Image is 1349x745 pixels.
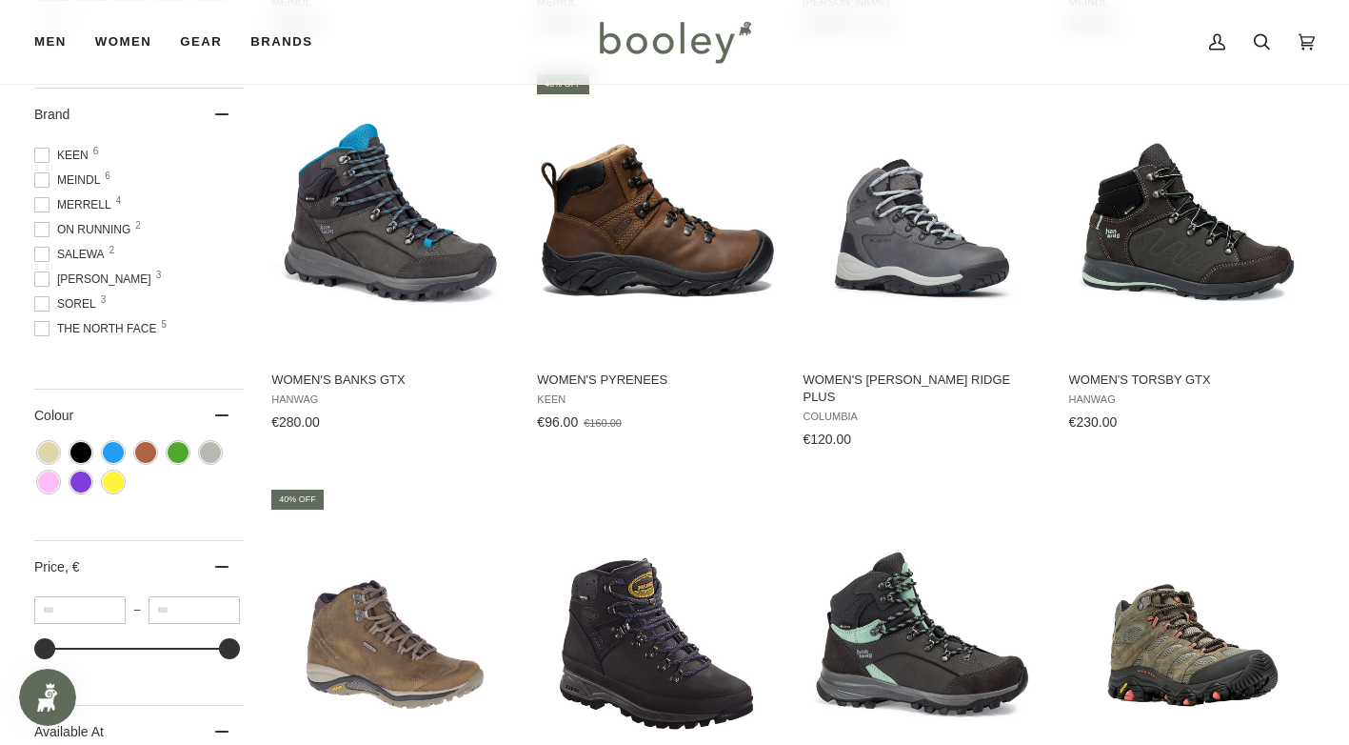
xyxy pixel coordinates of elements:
[116,196,122,206] span: 4
[103,442,124,463] span: Colour: Blue
[34,246,110,263] span: Salewa
[135,221,141,231] span: 2
[34,271,157,288] span: [PERSON_NAME]
[34,107,69,122] span: Brand
[34,295,102,312] span: Sorel
[1066,71,1311,437] a: Women's Torsby GTX
[161,320,167,330] span: 5
[534,71,779,437] a: Women's Pyrenees
[250,32,312,51] span: Brands
[268,92,513,337] img: Hanwag Women's Banks GTX Asphalt / Ocean - Booley Galway
[70,442,91,463] span: Colour: Black
[34,559,79,574] span: Price
[70,472,91,493] span: Colour: Purple
[34,147,94,164] span: Keen
[149,596,240,624] input: Maximum value
[34,32,67,51] span: Men
[34,221,136,238] span: On Running
[271,490,324,510] div: 40% off
[180,32,222,51] span: Gear
[105,171,110,181] span: 6
[271,393,510,406] span: Hanwag
[103,472,124,493] span: Colour: Yellow
[135,442,156,463] span: Colour: Brown
[109,246,115,255] span: 2
[1069,393,1308,406] span: Hanwag
[803,432,851,447] span: €120.00
[1069,414,1118,430] span: €230.00
[591,14,758,70] img: Booley
[803,372,1042,406] span: Women's [PERSON_NAME] Ridge Plus
[534,92,779,337] img: Keen Women's Pyrenees Syrup - Booley Galway
[271,372,510,389] span: Women's Banks GTX
[34,408,88,423] span: Colour
[537,393,776,406] span: Keen
[19,669,76,726] iframe: Button to open loyalty program pop-up
[1069,372,1308,389] span: Women's Torsby GTX
[200,442,221,463] span: Colour: Grey
[537,414,578,430] span: €96.00
[168,442,188,463] span: Colour: Green
[34,320,162,337] span: The North Face
[93,147,99,156] span: 6
[34,596,126,624] input: Minimum value
[34,196,117,213] span: Merrell
[271,414,320,430] span: €280.00
[268,71,513,437] a: Women's Banks GTX
[126,603,149,616] span: –
[1066,92,1311,337] img: Hanwag Women's Torsby GTX Asphalt / Mint - Booley Galway
[800,71,1044,454] a: Women's Newton Ridge Plus
[95,32,151,51] span: Women
[101,295,107,305] span: 3
[803,411,1042,423] span: Columbia
[38,472,59,493] span: Colour: Pink
[34,724,104,739] span: Available At
[38,442,59,463] span: Colour: Beige
[65,559,80,574] span: , €
[800,92,1044,337] img: Columbia Women's Newton Ridge Plus Quarry / Cool Wave - Booley Galway
[584,417,622,429] span: €160.00
[537,372,776,389] span: Women's Pyrenees
[156,271,162,280] span: 3
[34,171,106,189] span: Meindl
